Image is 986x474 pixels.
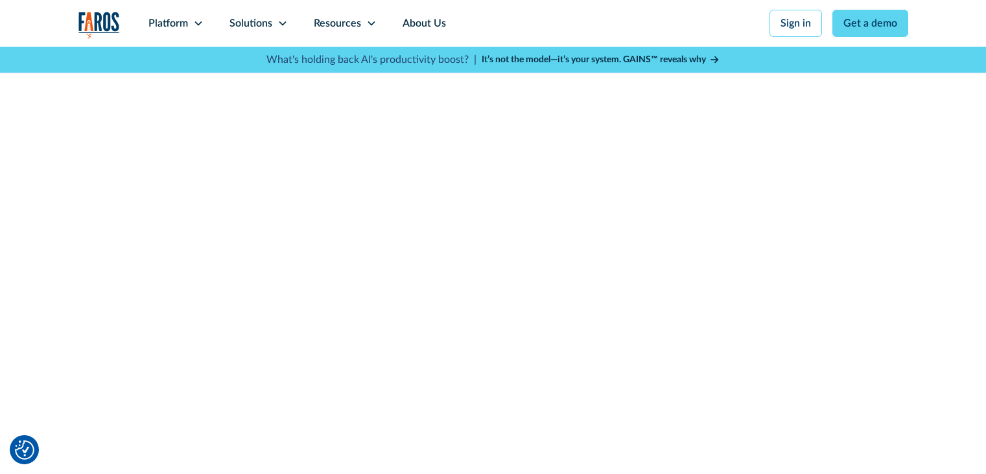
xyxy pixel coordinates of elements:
[832,10,908,37] a: Get a demo
[482,55,706,64] strong: It’s not the model—it’s your system. GAINS™ reveals why
[769,10,822,37] a: Sign in
[482,53,720,67] a: It’s not the model—it’s your system. GAINS™ reveals why
[15,440,34,460] button: Cookie Settings
[78,12,120,38] img: Logo of the analytics and reporting company Faros.
[314,16,361,31] div: Resources
[78,12,120,38] a: home
[266,52,476,67] p: What's holding back AI's productivity boost? |
[148,16,188,31] div: Platform
[229,16,272,31] div: Solutions
[15,440,34,460] img: Revisit consent button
